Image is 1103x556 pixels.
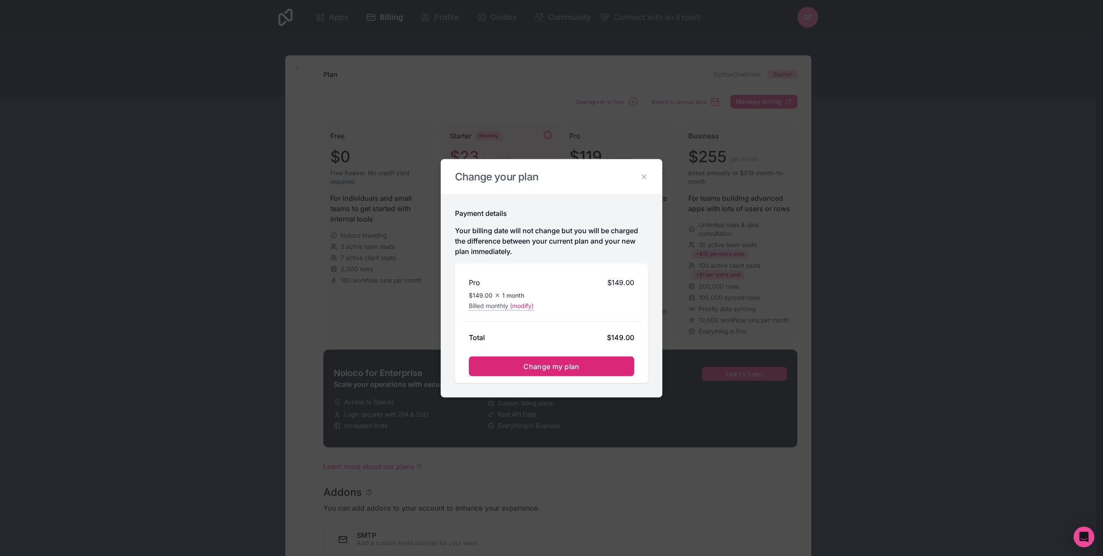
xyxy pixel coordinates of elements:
[455,170,648,183] h2: Change your plan
[455,225,648,256] p: Your billing date will not change but you will be charged the difference between your current pla...
[469,277,480,287] h2: Pro
[469,356,634,376] button: Change my plan
[469,301,534,311] button: Billed monthly(modify)
[469,291,493,299] span: $149.00
[455,208,507,218] h2: Payment details
[469,301,508,310] span: Billed monthly
[510,301,534,310] span: (modify)
[607,277,634,287] span: $149.00
[502,291,524,299] span: 1 month
[469,332,485,342] h2: Total
[607,332,634,342] div: $149.00
[523,362,580,370] span: Change my plan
